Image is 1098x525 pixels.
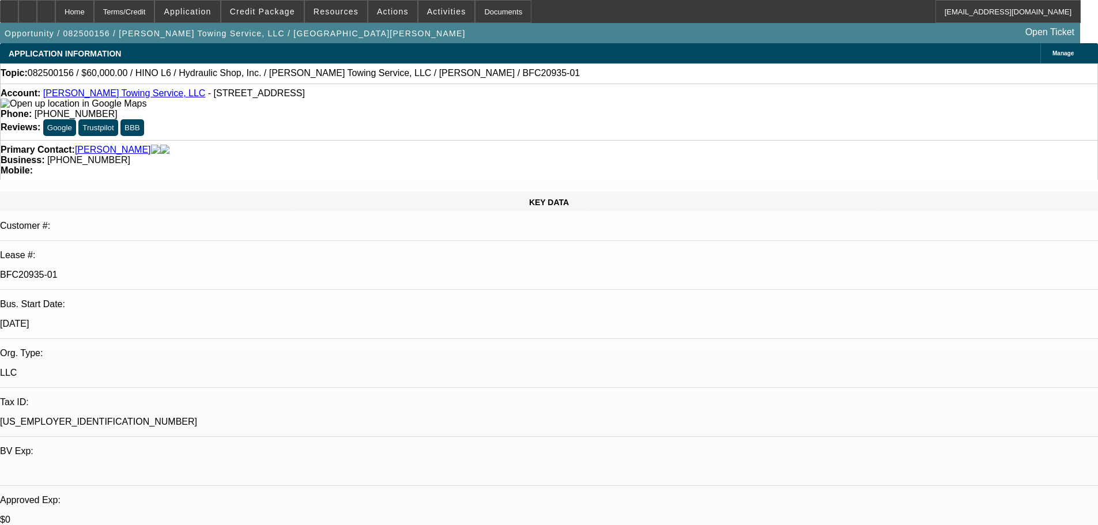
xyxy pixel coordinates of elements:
strong: Business: [1,155,44,165]
a: View Google Maps [1,99,146,108]
strong: Topic: [1,68,28,78]
img: linkedin-icon.png [160,145,169,155]
span: Activities [427,7,466,16]
span: - [STREET_ADDRESS] [208,88,305,98]
span: Application [164,7,211,16]
button: Activities [418,1,475,22]
span: Opportunity / 082500156 / [PERSON_NAME] Towing Service, LLC / [GEOGRAPHIC_DATA][PERSON_NAME] [5,29,466,38]
button: Resources [305,1,367,22]
span: Actions [377,7,409,16]
span: KEY DATA [529,198,569,207]
button: Actions [368,1,417,22]
span: Credit Package [230,7,295,16]
strong: Mobile: [1,165,33,175]
img: facebook-icon.png [151,145,160,155]
strong: Phone: [1,109,32,119]
strong: Account: [1,88,40,98]
a: [PERSON_NAME] [75,145,151,155]
span: [PHONE_NUMBER] [47,155,130,165]
button: BBB [120,119,144,136]
strong: Reviews: [1,122,40,132]
span: 082500156 / $60,000.00 / HINO L6 / Hydraulic Shop, Inc. / [PERSON_NAME] Towing Service, LLC / [PE... [28,68,580,78]
img: Open up location in Google Maps [1,99,146,109]
button: Google [43,119,76,136]
strong: Primary Contact: [1,145,75,155]
span: Manage [1052,50,1074,56]
button: Application [155,1,220,22]
button: Trustpilot [78,119,118,136]
a: Open Ticket [1021,22,1079,42]
span: [PHONE_NUMBER] [35,109,118,119]
span: APPLICATION INFORMATION [9,49,121,58]
button: Credit Package [221,1,304,22]
a: [PERSON_NAME] Towing Service, LLC [43,88,206,98]
span: Resources [314,7,359,16]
